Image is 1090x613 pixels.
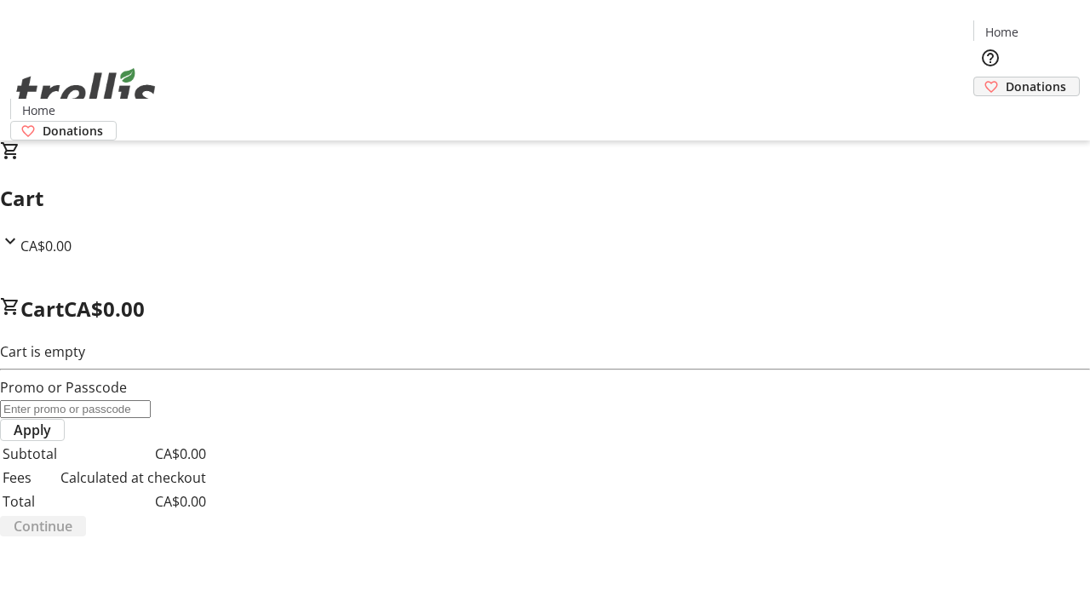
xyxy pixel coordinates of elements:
[10,49,162,135] img: Orient E2E Organization YNnWEHQYu8's Logo
[973,41,1007,75] button: Help
[43,122,103,140] span: Donations
[2,490,58,513] td: Total
[60,467,207,489] td: Calculated at checkout
[974,23,1029,41] a: Home
[20,237,72,255] span: CA$0.00
[10,121,117,140] a: Donations
[60,490,207,513] td: CA$0.00
[64,295,145,323] span: CA$0.00
[1006,77,1066,95] span: Donations
[973,96,1007,130] button: Cart
[60,443,207,465] td: CA$0.00
[14,420,51,440] span: Apply
[22,101,55,119] span: Home
[2,443,58,465] td: Subtotal
[985,23,1018,41] span: Home
[2,467,58,489] td: Fees
[11,101,66,119] a: Home
[973,77,1080,96] a: Donations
